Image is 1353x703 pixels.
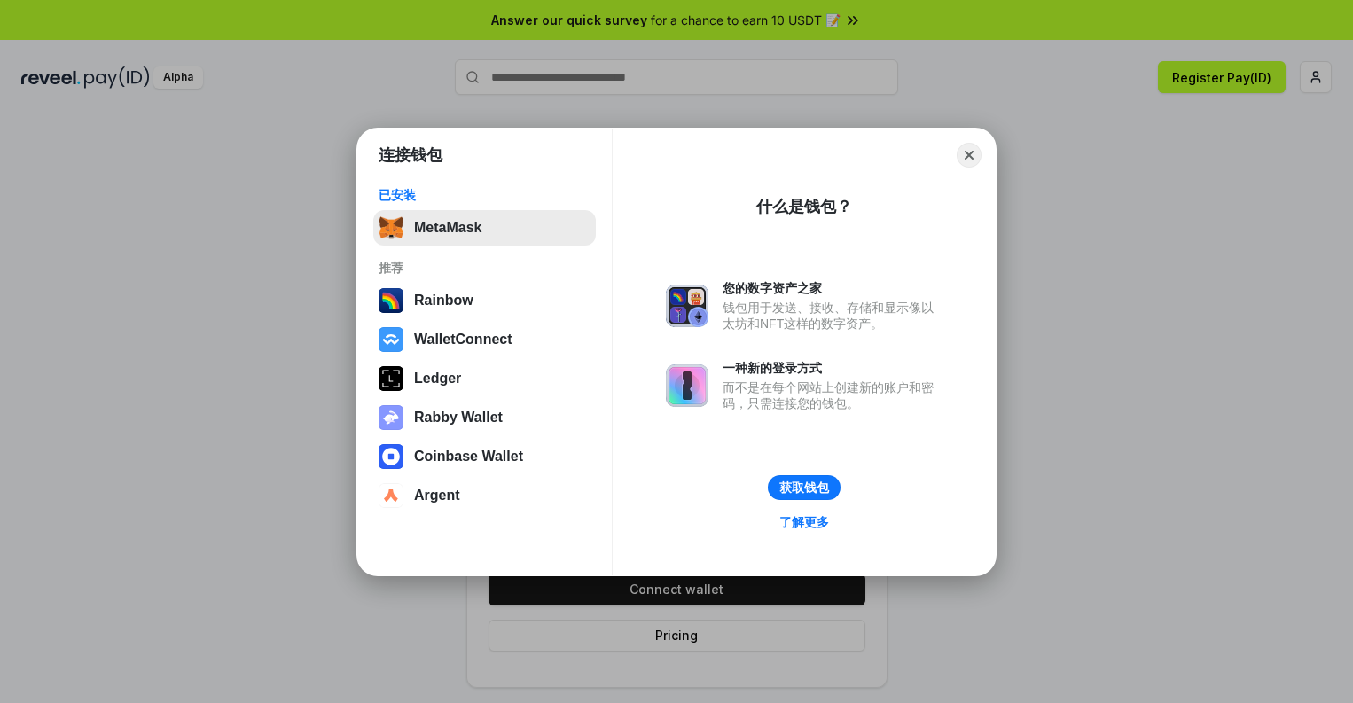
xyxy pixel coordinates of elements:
div: 钱包用于发送、接收、存储和显示像以太坊和NFT这样的数字资产。 [723,300,942,332]
div: Rainbow [414,293,473,309]
button: Rabby Wallet [373,400,596,435]
div: 什么是钱包？ [756,196,852,217]
div: Coinbase Wallet [414,449,523,465]
div: 您的数字资产之家 [723,280,942,296]
button: Close [957,143,982,168]
a: 了解更多 [769,511,840,534]
img: svg+xml,%3Csvg%20width%3D%22120%22%20height%3D%22120%22%20viewBox%3D%220%200%20120%20120%22%20fil... [379,288,403,313]
img: svg+xml,%3Csvg%20xmlns%3D%22http%3A%2F%2Fwww.w3.org%2F2000%2Fsvg%22%20fill%3D%22none%22%20viewBox... [666,285,708,327]
button: Coinbase Wallet [373,439,596,474]
div: 获取钱包 [779,480,829,496]
div: 一种新的登录方式 [723,360,942,376]
img: svg+xml,%3Csvg%20width%3D%2228%22%20height%3D%2228%22%20viewBox%3D%220%200%2028%2028%22%20fill%3D... [379,327,403,352]
img: svg+xml,%3Csvg%20xmlns%3D%22http%3A%2F%2Fwww.w3.org%2F2000%2Fsvg%22%20fill%3D%22none%22%20viewBox... [666,364,708,407]
div: 推荐 [379,260,590,276]
div: 已安装 [379,187,590,203]
button: WalletConnect [373,322,596,357]
div: 而不是在每个网站上创建新的账户和密码，只需连接您的钱包。 [723,379,942,411]
div: MetaMask [414,220,481,236]
button: MetaMask [373,210,596,246]
button: 获取钱包 [768,475,841,500]
img: svg+xml,%3Csvg%20xmlns%3D%22http%3A%2F%2Fwww.w3.org%2F2000%2Fsvg%22%20width%3D%2228%22%20height%3... [379,366,403,391]
img: svg+xml,%3Csvg%20xmlns%3D%22http%3A%2F%2Fwww.w3.org%2F2000%2Fsvg%22%20fill%3D%22none%22%20viewBox... [379,405,403,430]
button: Ledger [373,361,596,396]
img: svg+xml,%3Csvg%20width%3D%2228%22%20height%3D%2228%22%20viewBox%3D%220%200%2028%2028%22%20fill%3D... [379,483,403,508]
div: Ledger [414,371,461,387]
h1: 连接钱包 [379,145,442,166]
div: Argent [414,488,460,504]
div: WalletConnect [414,332,512,348]
button: Rainbow [373,283,596,318]
img: svg+xml,%3Csvg%20fill%3D%22none%22%20height%3D%2233%22%20viewBox%3D%220%200%2035%2033%22%20width%... [379,215,403,240]
img: svg+xml,%3Csvg%20width%3D%2228%22%20height%3D%2228%22%20viewBox%3D%220%200%2028%2028%22%20fill%3D... [379,444,403,469]
button: Argent [373,478,596,513]
div: 了解更多 [779,514,829,530]
div: Rabby Wallet [414,410,503,426]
